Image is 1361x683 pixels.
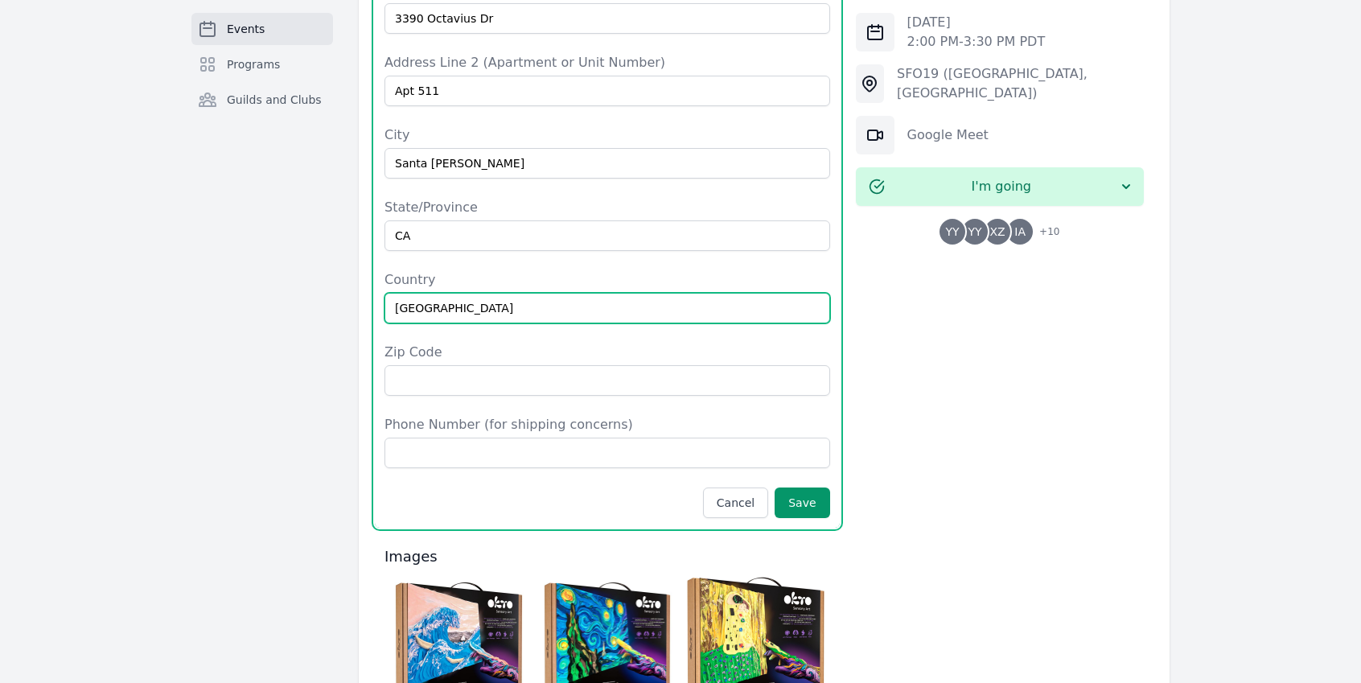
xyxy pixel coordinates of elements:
span: Programs [227,56,280,72]
label: City [384,125,830,145]
label: State/Province [384,198,830,217]
p: [DATE] [907,13,1046,32]
p: 2:00 PM - 3:30 PM PDT [907,32,1046,51]
span: IA [1014,226,1026,237]
span: XZ [990,226,1005,237]
label: Zip Code [384,343,830,362]
label: Country [384,270,830,290]
span: Guilds and Clubs [227,92,322,108]
a: Programs [191,48,333,80]
h3: Images [384,547,830,566]
a: Google Meet [907,127,989,142]
button: I'm going [856,167,1144,206]
div: SFO19 ([GEOGRAPHIC_DATA], [GEOGRAPHIC_DATA]) [897,64,1144,103]
button: Cancel [703,488,768,518]
span: + 10 [1030,222,1059,245]
span: YY [968,226,982,237]
nav: Sidebar [191,13,333,142]
span: I'm going [885,177,1118,196]
label: Address Line 2 (Apartment or Unit Number) [384,53,830,72]
span: YY [946,226,960,237]
button: Save [775,488,829,518]
label: Phone Number (for shipping concerns) [384,415,830,434]
a: Events [191,13,333,45]
span: Events [227,21,265,37]
a: Guilds and Clubs [191,84,333,116]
